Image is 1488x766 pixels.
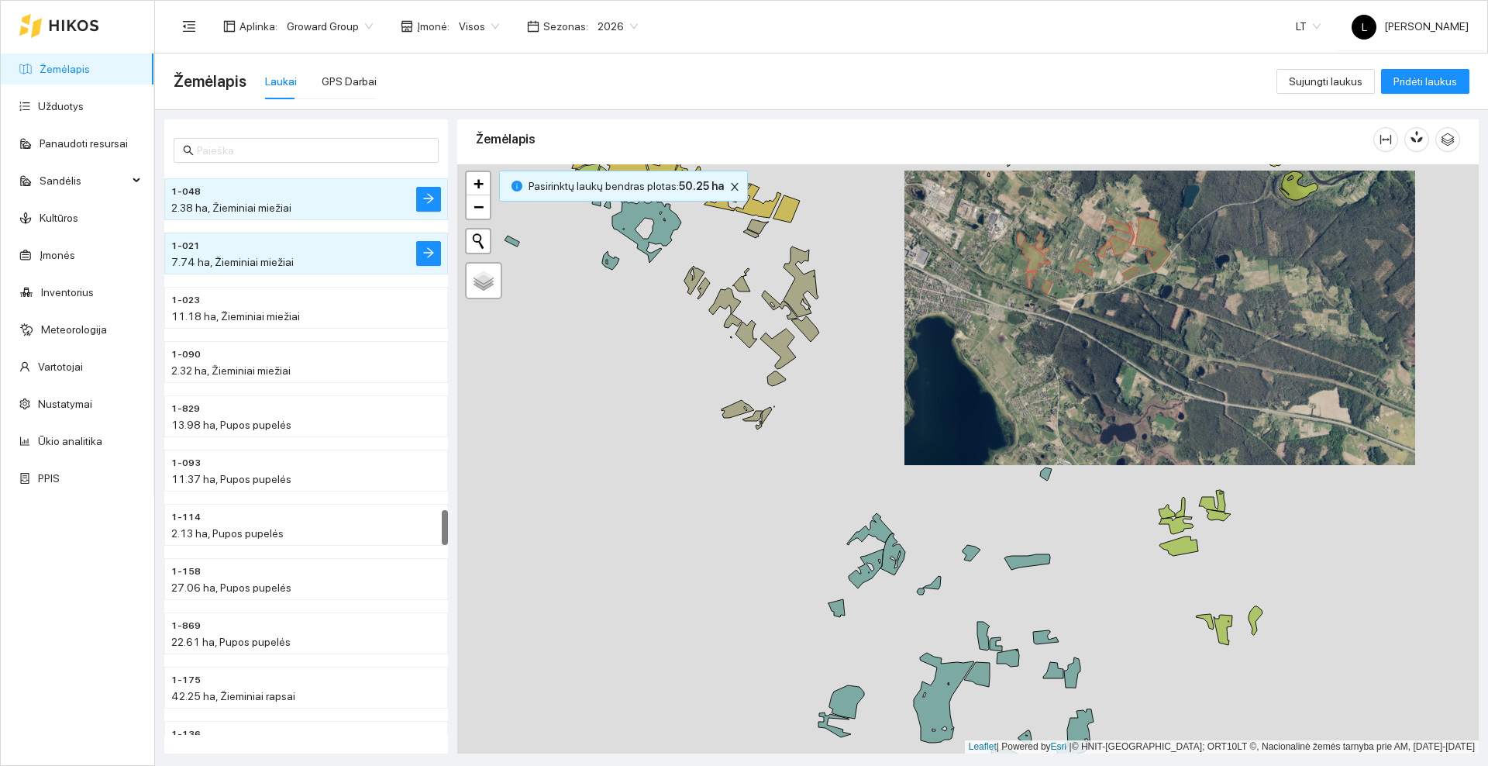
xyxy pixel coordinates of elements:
span: calendar [527,20,539,33]
a: Vartotojai [38,361,83,373]
a: Panaudoti resursai [40,137,128,150]
a: Kultūros [40,212,78,224]
a: Meteorologija [41,323,107,336]
span: 22.61 ha, Pupos pupelės [171,636,291,648]
span: 1-869 [171,619,201,633]
span: 1-114 [171,510,201,525]
a: Sujungti laukus [1276,75,1375,88]
button: close [725,178,744,196]
span: menu-fold [182,19,196,33]
span: info-circle [511,181,522,191]
span: arrow-right [422,192,435,207]
button: Initiate a new search [467,229,490,253]
span: + [474,174,484,193]
a: Leaflet [969,741,997,752]
span: 1-021 [171,239,200,254]
a: Užduotys [38,100,84,112]
span: Pridėti laukus [1393,73,1457,90]
span: 7.74 ha, Žieminiai miežiai [171,256,294,268]
span: Sujungti laukus [1289,73,1362,90]
span: Įmonė : [417,18,449,35]
a: Žemėlapis [40,63,90,75]
button: arrow-right [416,187,441,212]
button: menu-fold [174,11,205,42]
a: Nustatymai [38,398,92,410]
div: | Powered by © HNIT-[GEOGRAPHIC_DATA]; ORT10LT ©, Nacionalinė žemės tarnyba prie AM, [DATE]-[DATE] [965,740,1479,754]
button: arrow-right [416,241,441,266]
a: Įmonės [40,249,75,261]
span: 13.98 ha, Pupos pupelės [171,419,291,431]
button: column-width [1373,127,1398,152]
span: 11.37 ha, Pupos pupelės [171,473,291,485]
span: − [474,197,484,216]
span: 2026 [598,15,638,38]
span: 1-829 [171,402,200,416]
span: 42.25 ha, Žieminiai rapsai [171,690,295,702]
span: Groward Group [287,15,373,38]
div: GPS Darbai [322,73,377,90]
span: 1-175 [171,673,201,688]
span: 2.38 ha, Žieminiai miežiai [171,202,291,214]
input: Paieška [197,142,429,159]
span: Visos [459,15,499,38]
button: Pridėti laukus [1381,69,1469,94]
span: | [1069,741,1072,752]
button: Sujungti laukus [1276,69,1375,94]
span: Žemėlapis [174,69,246,94]
span: 2.13 ha, Pupos pupelės [171,527,284,540]
span: [PERSON_NAME] [1352,20,1469,33]
a: PPIS [38,472,60,485]
span: 1-158 [171,564,201,579]
a: Ūkio analitika [38,435,102,447]
span: 1-023 [171,293,200,308]
span: column-width [1374,133,1397,146]
span: LT [1296,15,1321,38]
span: 27.06 ha, Pupos pupelės [171,581,291,594]
b: 50.25 ha [679,180,724,192]
span: shop [401,20,413,33]
span: 1-093 [171,456,201,471]
span: layout [223,20,236,33]
a: Zoom out [467,195,490,219]
span: Pasirinktų laukų bendras plotas : [529,178,724,195]
a: Zoom in [467,172,490,195]
span: 11.18 ha, Žieminiai miežiai [171,310,300,323]
a: Pridėti laukus [1381,75,1469,88]
span: close [726,181,743,192]
span: 1-048 [171,185,201,199]
a: Esri [1051,741,1067,752]
span: L [1362,15,1367,40]
span: Aplinka : [239,18,277,35]
span: 2.32 ha, Žieminiai miežiai [171,364,291,377]
span: search [183,145,194,156]
div: Laukai [265,73,297,90]
span: Sezonas : [543,18,588,35]
span: 1-090 [171,347,201,362]
a: Layers [467,264,501,298]
span: 1-136 [171,727,201,742]
span: arrow-right [422,247,435,261]
a: Inventorius [41,286,94,298]
div: Žemėlapis [476,117,1373,161]
span: Sandėlis [40,165,128,196]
